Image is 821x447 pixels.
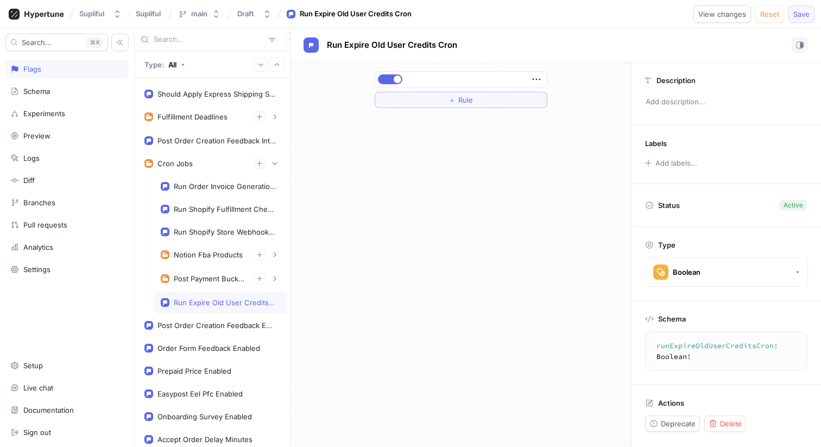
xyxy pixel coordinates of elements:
[174,250,243,259] div: Notion Fba Products
[645,415,700,432] button: Deprecate
[136,10,161,17] span: Supliful
[144,60,164,69] p: Type:
[693,5,751,23] button: View changes
[86,37,103,48] div: K
[327,41,457,49] span: Run Expire Old User Credits Cron
[23,361,43,370] div: Setup
[233,5,276,23] button: Draft
[23,131,50,140] div: Preview
[704,415,746,432] button: Delete
[174,205,276,213] div: Run Shopify Fulfillment Check Cron
[174,5,225,23] button: main
[157,90,276,98] div: Should Apply Express Shipping Sample Order
[5,34,108,51] button: Search...K
[23,154,40,162] div: Logs
[157,367,231,375] div: Prepaid Price Enabled
[157,344,260,352] div: Order Form Feedback Enabled
[650,336,821,366] textarea: runExpireOldUserCreditsCron: Boolean!
[661,420,696,427] span: Deprecate
[141,55,189,74] button: Type: All
[658,241,675,249] p: Type
[157,159,193,168] div: Cron Jobs
[645,139,667,148] p: Labels
[658,198,680,213] p: Status
[658,314,686,323] p: Schema
[270,58,284,72] button: Collapse all
[300,9,412,20] div: Run Expire Old User Credits Cron
[788,5,814,23] button: Save
[645,257,808,287] button: Boolean
[174,298,276,307] div: Run Expire Old User Credits Cron
[254,58,268,72] button: Expand all
[157,321,276,330] div: Post Order Creation Feedback Enabled
[655,160,697,167] div: Add labels...
[157,389,243,398] div: Easypost Eel Pfc Enabled
[458,97,473,103] span: Rule
[157,136,276,145] div: Post Order Creation Feedback Interval Seconds
[23,243,53,251] div: Analytics
[79,9,104,18] div: Supliful
[673,268,700,277] div: Boolean
[23,428,51,437] div: Sign out
[698,11,746,17] span: View changes
[174,228,276,236] div: Run Shopify Store Webhook Check Cron
[760,11,779,17] span: Reset
[22,39,52,46] span: Search...
[658,399,684,407] p: Actions
[23,221,67,229] div: Pull requests
[375,92,547,108] button: ＋Rule
[23,406,74,414] div: Documentation
[174,274,245,283] div: Post Payment Buckets
[23,109,65,118] div: Experiments
[656,76,696,85] p: Description
[237,9,254,18] div: Draft
[23,65,41,73] div: Flags
[449,97,456,103] span: ＋
[168,60,176,69] div: All
[157,112,228,121] div: Fulfillment Deadlines
[793,11,810,17] span: Save
[154,34,264,45] input: Search...
[75,5,126,23] button: Supliful
[191,9,207,18] div: main
[720,420,742,427] span: Delete
[755,5,784,23] button: Reset
[641,156,700,170] button: Add labels...
[157,412,252,421] div: Onboarding Survey Enabled
[784,200,803,210] div: Active
[23,198,55,207] div: Branches
[5,401,129,419] a: Documentation
[23,383,53,392] div: Live chat
[174,182,276,191] div: Run Order Invoice Generation Cron
[23,87,50,96] div: Schema
[23,265,50,274] div: Settings
[23,176,35,185] div: Diff
[641,93,812,111] p: Add description...
[157,435,252,444] div: Accept Order Delay Minutes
